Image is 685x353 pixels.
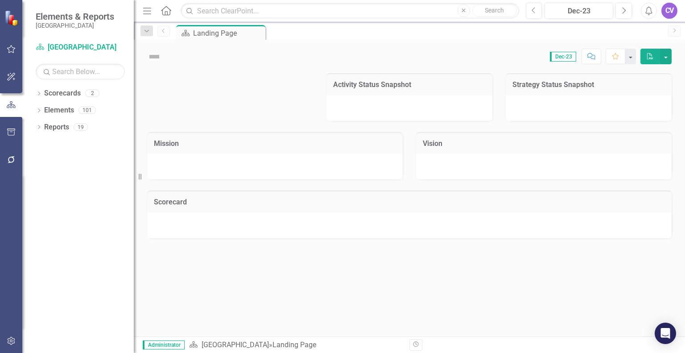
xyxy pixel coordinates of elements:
small: [GEOGRAPHIC_DATA] [36,22,114,29]
div: » [189,340,403,350]
span: Dec-23 [550,52,576,62]
button: Search [472,4,517,17]
div: Dec-23 [548,6,610,17]
a: [GEOGRAPHIC_DATA] [202,341,269,349]
div: Open Intercom Messenger [655,323,676,344]
span: Elements & Reports [36,11,114,22]
h3: Scorecard [154,198,665,206]
img: ClearPoint Strategy [4,10,20,25]
div: 19 [74,123,88,131]
div: Landing Page [193,28,263,39]
span: Search [485,7,504,14]
input: Search ClearPoint... [181,3,519,19]
a: Elements [44,105,74,116]
h3: Strategy Status Snapshot [512,81,665,89]
h3: Vision [423,140,665,148]
button: CV [661,3,677,19]
input: Search Below... [36,64,125,79]
button: Dec-23 [545,3,613,19]
div: 2 [85,90,99,97]
a: Reports [44,122,69,133]
h3: Activity Status Snapshot [333,81,486,89]
h3: Mission [154,140,396,148]
img: Not Defined [147,50,161,64]
div: 101 [78,107,96,114]
a: Scorecards [44,88,81,99]
a: [GEOGRAPHIC_DATA] [36,42,125,53]
span: Administrator [143,341,185,349]
div: Landing Page [272,341,316,349]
